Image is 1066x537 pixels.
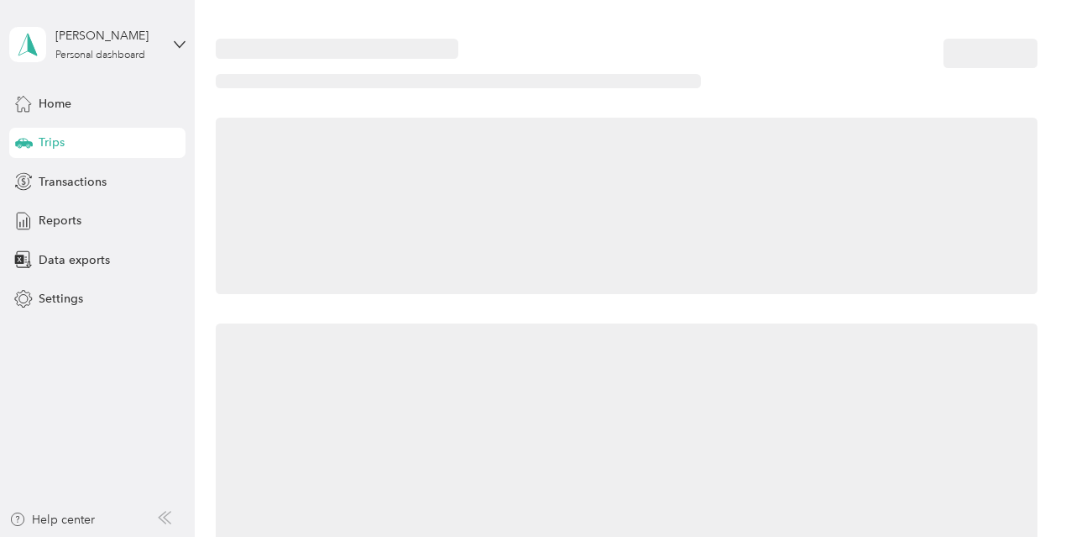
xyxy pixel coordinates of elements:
[39,134,65,151] span: Trips
[55,27,160,45] div: [PERSON_NAME]
[39,95,71,113] span: Home
[39,173,107,191] span: Transactions
[39,212,81,229] span: Reports
[55,50,145,61] div: Personal dashboard
[39,251,110,269] span: Data exports
[9,511,95,529] button: Help center
[972,443,1066,537] iframe: Everlance-gr Chat Button Frame
[39,290,83,308] span: Settings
